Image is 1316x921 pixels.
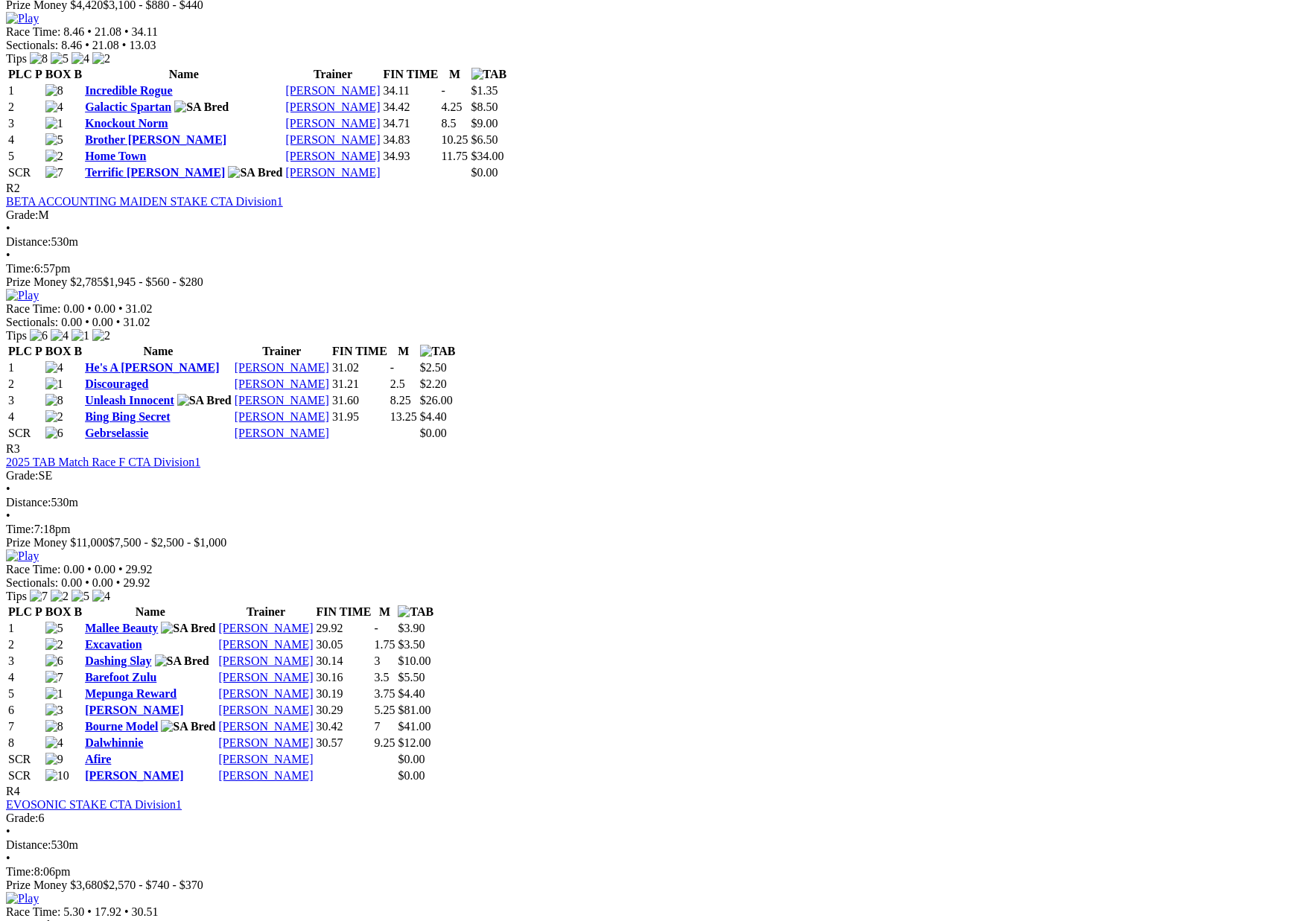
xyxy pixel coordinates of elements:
th: Name [84,605,216,619]
span: PLC [8,68,32,80]
span: • [87,563,92,576]
img: 2 [51,590,69,603]
a: [PERSON_NAME] [218,638,313,651]
td: 3 [7,393,43,408]
img: 3 [45,704,63,717]
span: $6.50 [471,133,498,146]
td: 7 [7,719,43,734]
img: Play [6,892,39,905]
span: • [85,39,89,51]
text: 5.25 [374,704,395,716]
span: Sectionals: [6,316,58,328]
a: [PERSON_NAME] [218,654,313,667]
span: Time: [6,523,34,535]
td: 30.19 [316,686,372,701]
th: Trainer [234,344,330,359]
span: • [87,302,92,315]
img: 4 [45,736,63,750]
span: • [6,222,10,235]
span: $4.40 [398,687,425,700]
text: 7 [374,720,380,733]
img: 6 [45,427,63,440]
span: BOX [45,68,71,80]
span: Race Time: [6,563,60,576]
span: • [85,576,89,589]
a: Mepunga Reward [85,687,177,700]
img: 8 [45,84,63,98]
text: - [390,361,394,374]
img: TAB [398,605,433,619]
a: [PERSON_NAME] [235,394,329,407]
td: 30.05 [316,637,372,652]
span: 0.00 [61,316,82,328]
text: 3.5 [374,671,389,683]
img: 1 [45,117,63,130]
span: 13.03 [129,39,156,51]
span: • [118,302,123,315]
img: 8 [45,394,63,407]
img: 7 [45,671,63,684]
span: $12.00 [398,736,430,749]
a: [PERSON_NAME] [285,133,380,146]
span: Sectionals: [6,576,58,589]
span: • [124,25,129,38]
img: 2 [45,410,63,424]
td: 8 [7,736,43,750]
text: 4.25 [442,101,462,113]
a: Afire [85,753,111,765]
a: Barefoot Zulu [85,671,156,683]
span: • [6,825,10,838]
span: $3.90 [398,622,425,634]
img: 2 [92,329,110,342]
span: • [87,905,92,918]
a: Terrific [PERSON_NAME] [85,166,225,179]
td: 1 [7,621,43,636]
a: [PERSON_NAME] [285,117,380,130]
a: Discouraged [85,377,148,390]
img: 8 [30,52,48,66]
a: Dashing Slay [85,654,151,667]
span: BOX [45,345,71,357]
text: - [442,84,445,97]
span: $0.00 [398,769,425,782]
a: Bourne Model [85,720,158,733]
th: Name [84,344,232,359]
span: 0.00 [92,316,113,328]
img: 4 [45,101,63,114]
span: PLC [8,605,32,618]
img: 7 [45,166,63,179]
td: 4 [7,409,43,424]
text: 9.25 [374,736,395,749]
img: 1 [45,687,63,701]
span: • [118,563,123,576]
a: [PERSON_NAME] [235,427,329,439]
td: 30.42 [316,719,372,734]
span: Time: [6,865,34,878]
img: SA Bred [155,654,209,668]
a: [PERSON_NAME] [85,769,183,782]
img: 5 [45,133,63,147]
a: [PERSON_NAME] [218,736,313,749]
span: 8.46 [61,39,82,51]
th: M [441,67,469,82]
th: Trainer [217,605,314,619]
span: 0.00 [95,563,115,576]
span: $0.00 [398,753,425,765]
span: $1,945 - $560 - $280 [103,275,203,288]
img: 6 [45,654,63,668]
img: Play [6,289,39,302]
a: [PERSON_NAME] [235,410,329,423]
a: 2025 TAB Match Race F CTA Division1 [6,456,200,468]
td: 2 [7,377,43,392]
span: 0.00 [63,563,84,576]
span: $0.00 [471,166,498,179]
span: $7,500 - $2,500 - $1,000 [109,536,227,549]
th: Name [84,67,283,82]
td: 5 [7,686,43,701]
a: [PERSON_NAME] [218,769,313,782]
a: Dalwhinnie [85,736,143,749]
text: 3.75 [374,687,395,700]
td: 4 [7,133,43,147]
span: $26.00 [420,394,453,407]
td: 31.02 [331,360,388,375]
